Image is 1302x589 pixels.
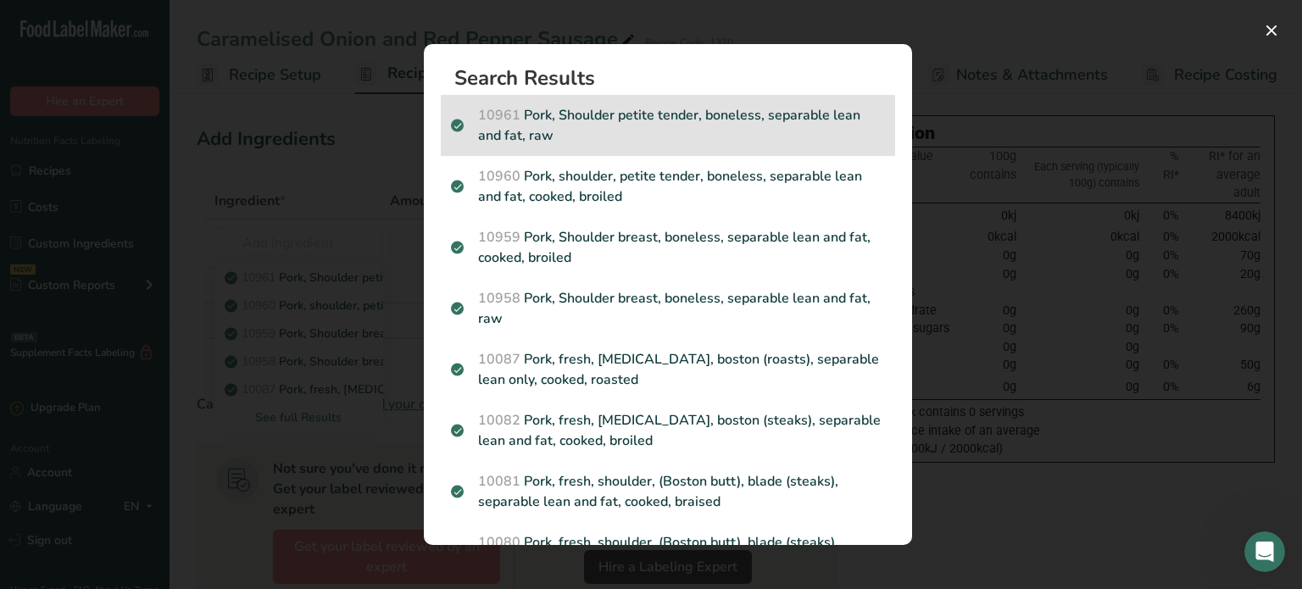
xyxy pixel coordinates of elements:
[451,532,885,573] p: Pork, fresh, shoulder, (Boston butt), blade (steaks), separable lean and fat, raw
[1244,531,1285,572] iframe: Intercom live chat
[451,410,885,451] p: Pork, fresh, [MEDICAL_DATA], boston (steaks), separable lean and fat, cooked, broiled
[478,472,520,491] span: 10081
[478,411,520,430] span: 10082
[478,533,520,552] span: 10080
[451,349,885,390] p: Pork, fresh, [MEDICAL_DATA], boston (roasts), separable lean only, cooked, roasted
[454,68,895,88] h1: Search Results
[478,106,520,125] span: 10961
[451,227,885,268] p: Pork, Shoulder breast, boneless, separable lean and fat, cooked, broiled
[478,350,520,369] span: 10087
[451,105,885,146] p: Pork, Shoulder petite tender, boneless, separable lean and fat, raw
[451,166,885,207] p: Pork, shoulder, petite tender, boneless, separable lean and fat, cooked, broiled
[478,228,520,247] span: 10959
[478,167,520,186] span: 10960
[451,288,885,329] p: Pork, Shoulder breast, boneless, separable lean and fat, raw
[478,289,520,308] span: 10958
[451,471,885,512] p: Pork, fresh, shoulder, (Boston butt), blade (steaks), separable lean and fat, cooked, braised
